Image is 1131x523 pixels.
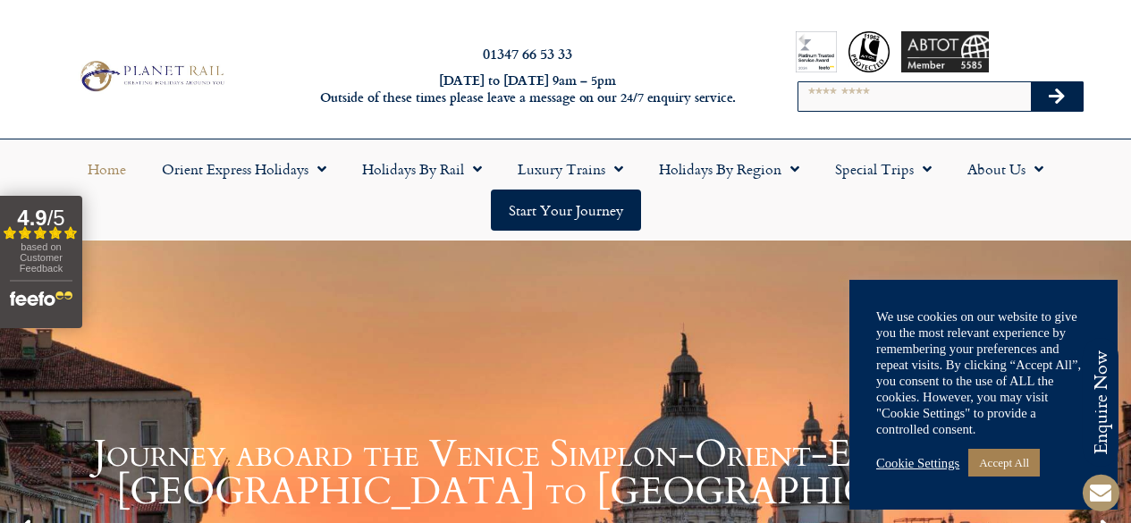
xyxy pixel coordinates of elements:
[306,72,749,105] h6: [DATE] to [DATE] 9am – 5pm Outside of these times please leave a message on our 24/7 enquiry serv...
[74,57,228,95] img: Planet Rail Train Holidays Logo
[1031,82,1083,111] button: Search
[950,148,1061,190] a: About Us
[344,148,500,190] a: Holidays by Rail
[817,148,950,190] a: Special Trips
[491,190,641,231] a: Start your Journey
[45,435,1086,510] h1: Journey aboard the Venice Simplon-Orient-Express from [GEOGRAPHIC_DATA] to [GEOGRAPHIC_DATA]
[876,308,1091,437] div: We use cookies on our website to give you the most relevant experience by remembering your prefer...
[483,43,572,63] a: 01347 66 53 33
[144,148,344,190] a: Orient Express Holidays
[70,148,144,190] a: Home
[641,148,817,190] a: Holidays by Region
[968,449,1040,477] a: Accept All
[876,455,959,471] a: Cookie Settings
[500,148,641,190] a: Luxury Trains
[9,148,1122,231] nav: Menu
